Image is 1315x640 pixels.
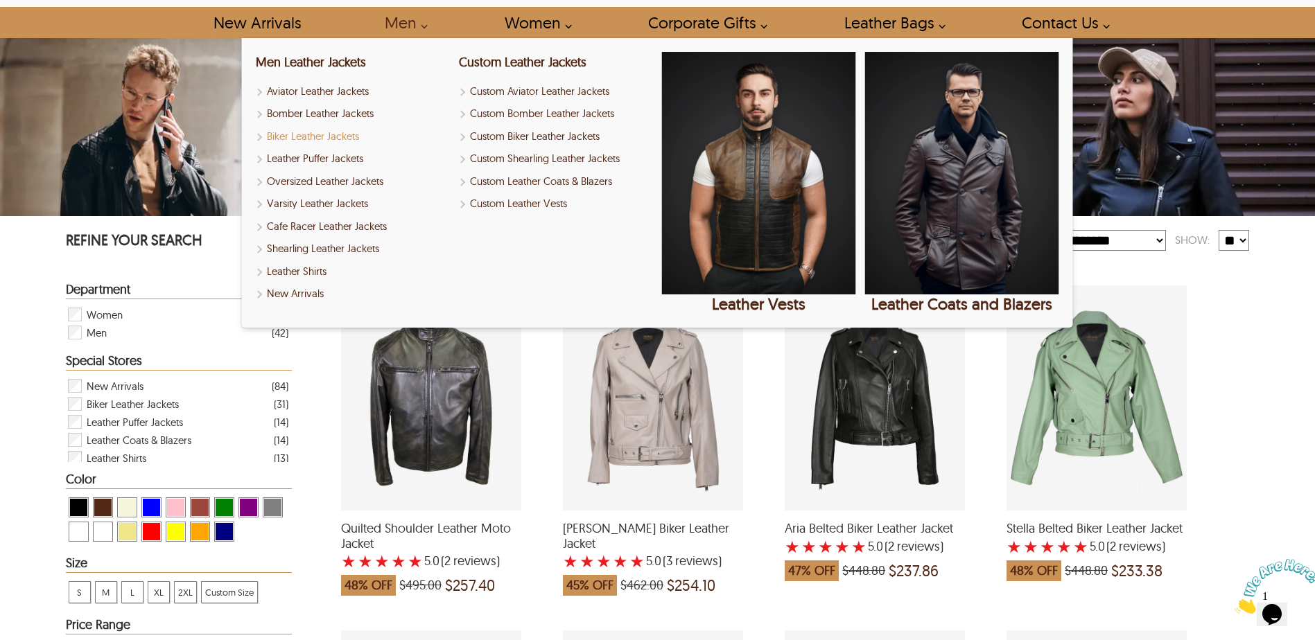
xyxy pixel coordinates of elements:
div: View White New Arrivals [93,522,113,542]
label: 5 rating [851,540,866,553]
img: Leather Vests [662,52,856,294]
span: 48% OFF [1007,560,1061,581]
img: Leather Coats and Blazers [865,52,1059,294]
label: 3 rating [596,554,611,568]
a: Shop Men Leather Jackets [256,54,366,70]
label: 4 rating [391,554,406,568]
label: 2 rating [358,554,373,568]
div: View Beige New Arrivals [117,497,137,517]
span: XL [148,582,169,603]
label: 4 rating [835,540,850,553]
div: ( 42 ) [272,324,288,341]
span: L [122,582,143,603]
label: 1 rating [785,540,800,553]
div: View XL New Arrivals [148,581,170,603]
a: Shop New Arrivals [198,7,316,38]
span: 48% OFF [341,575,396,596]
img: Chat attention grabber [6,6,92,60]
label: 5 rating [629,554,645,568]
div: Filter Leather Shirts New Arrivals [67,449,289,467]
span: 45% OFF [563,575,617,596]
label: 3 rating [818,540,833,553]
a: Shop Leather Puffer Jackets [256,151,450,167]
div: Filter New Arrivals New Arrivals [67,377,289,395]
div: View Green New Arrivals [214,497,234,517]
div: ( 84 ) [272,377,288,395]
div: View 2XL New Arrivals [174,581,197,603]
span: ) [1106,540,1165,553]
a: Aria Belted Biker Leather Jacket with a 5 Star Rating 2 Product Review which was at a price of $4... [785,501,965,588]
div: Heading Filter New Arrivals by Size [66,556,293,573]
span: $257.40 [445,578,495,592]
div: View Purple New Arrivals [238,497,259,517]
label: 1 rating [341,554,356,568]
label: 2 rating [801,540,817,553]
iframe: chat widget [1229,553,1315,619]
div: View Custom Size New Arrivals [201,581,258,603]
label: 5.0 [868,540,883,553]
span: Nora Belted Biker Leather Jacket [563,521,743,551]
a: Shop Leather Corporate Gifts [632,7,775,38]
span: M [96,582,116,603]
div: Show: [1166,228,1219,252]
span: Leather Shirts [87,449,146,467]
div: View Black New Arrivals [69,497,89,517]
div: Filter Leather Puffer Jackets New Arrivals [67,413,289,431]
span: 1 [6,6,11,17]
span: Men [87,323,107,341]
label: 3 rating [1040,540,1055,553]
label: 2 rating [1023,540,1038,553]
a: contact-us [1006,7,1117,38]
a: Shop Oversized Leather Jackets [256,174,450,190]
label: 1 rating [1007,540,1022,553]
div: View S New Arrivals [69,581,91,603]
div: View Cognac New Arrivals [190,497,210,517]
a: Shop Men Bomber Leather Jackets [256,106,450,122]
p: REFINE YOUR SEARCH [66,230,293,253]
a: Leather Vests [662,52,856,314]
div: View Navy New Arrivals [214,522,234,542]
span: Quilted Shoulder Leather Moto Jacket [341,521,521,551]
span: (2 [441,554,451,568]
span: S [69,582,90,603]
div: Filter Women New Arrivals [67,305,289,323]
span: 2XL [175,582,196,603]
a: shop men's leather jackets [369,7,435,38]
div: View One Color New Arrivals [69,522,89,542]
span: $233.38 [1111,564,1162,578]
label: 1 rating [563,554,578,568]
div: Filter Men New Arrivals [67,323,289,341]
a: Shop Men Biker Leather Jackets [256,129,450,145]
div: Filter Biker Leather Jackets New Arrivals [67,395,289,413]
span: Aria Belted Biker Leather Jacket [785,521,965,536]
div: View Red New Arrivals [141,522,162,542]
div: View Pink New Arrivals [166,497,186,517]
span: ) [885,540,943,553]
a: Shop Custom Leather Vests [459,196,653,212]
span: reviews [451,554,496,568]
span: Leather Coats & Blazers [87,431,191,449]
label: 3 rating [374,554,390,568]
span: (3 [663,554,672,568]
div: ( 14 ) [274,414,288,431]
span: ) [663,554,722,568]
label: 5.0 [646,554,661,568]
label: 5 rating [408,554,423,568]
div: View Yellow New Arrivals [166,522,186,542]
span: $448.80 [842,564,885,578]
div: View Blue New Arrivals [141,497,162,517]
span: $254.10 [667,578,715,592]
span: Stella Belted Biker Leather Jacket [1007,521,1187,536]
span: ) [441,554,500,568]
div: ( 14 ) [274,432,288,449]
div: Filter Leather Coats & Blazers New Arrivals [67,431,289,449]
a: Shop Varsity Leather Jackets [256,196,450,212]
div: Leather Coats and Blazers [865,294,1059,314]
a: Shop Custom Leather Coats & Blazers [459,174,653,190]
a: Leather Coats and Blazers [865,52,1059,314]
div: View Orange New Arrivals [190,522,210,542]
label: 5.0 [1090,540,1105,553]
span: $495.00 [399,578,442,592]
span: New Arrivals [87,377,143,395]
